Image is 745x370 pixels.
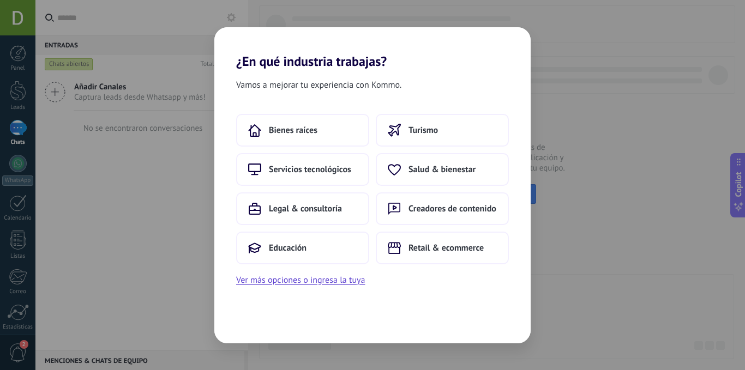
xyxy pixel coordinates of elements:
[376,192,509,225] button: Creadores de contenido
[236,78,401,92] span: Vamos a mejorar tu experiencia con Kommo.
[408,203,496,214] span: Creadores de contenido
[236,114,369,147] button: Bienes raíces
[214,27,531,69] h2: ¿En qué industria trabajas?
[236,273,365,287] button: Ver más opciones o ingresa la tuya
[408,242,484,253] span: Retail & ecommerce
[236,232,369,264] button: Educación
[269,242,307,253] span: Educación
[408,125,438,136] span: Turismo
[376,153,509,186] button: Salud & bienestar
[376,232,509,264] button: Retail & ecommerce
[236,192,369,225] button: Legal & consultoría
[376,114,509,147] button: Turismo
[269,164,351,175] span: Servicios tecnológicos
[269,203,342,214] span: Legal & consultoría
[269,125,317,136] span: Bienes raíces
[236,153,369,186] button: Servicios tecnológicos
[408,164,476,175] span: Salud & bienestar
